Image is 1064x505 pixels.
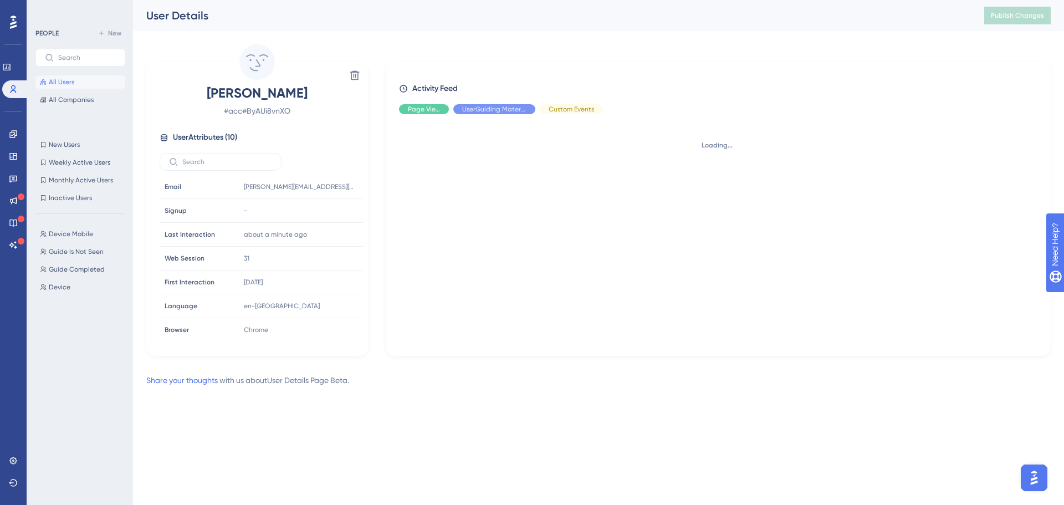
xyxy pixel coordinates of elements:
[26,3,69,16] span: Need Help?
[94,27,125,40] button: New
[165,302,197,310] span: Language
[984,7,1051,24] button: Publish Changes
[244,302,320,310] span: en-[GEOGRAPHIC_DATA]
[35,156,125,169] button: Weekly Active Users
[991,11,1044,20] span: Publish Changes
[244,325,268,334] span: Chrome
[35,245,132,258] button: Guide Is Not Seen
[165,254,204,263] span: Web Session
[462,105,526,114] span: UserGuiding Material
[165,325,189,334] span: Browser
[165,182,181,191] span: Email
[35,29,59,38] div: PEOPLE
[146,376,218,385] a: Share your thoughts
[244,254,249,263] span: 31
[49,265,105,274] span: Guide Completed
[160,84,355,102] span: [PERSON_NAME]
[58,54,116,62] input: Search
[244,182,355,191] span: [PERSON_NAME][EMAIL_ADDRESS][PERSON_NAME][DOMAIN_NAME]
[35,174,125,187] button: Monthly Active Users
[165,206,187,215] span: Signup
[549,105,594,114] span: Custom Events
[244,278,263,286] time: [DATE]
[173,131,237,144] span: User Attributes ( 10 )
[165,230,215,239] span: Last Interaction
[49,229,93,238] span: Device Mobile
[146,374,349,387] div: with us about User Details Page Beta .
[35,93,125,106] button: All Companies
[165,278,214,287] span: First Interaction
[182,158,272,166] input: Search
[146,8,956,23] div: User Details
[49,78,74,86] span: All Users
[35,138,125,151] button: New Users
[49,95,94,104] span: All Companies
[244,206,247,215] span: -
[108,29,121,38] span: New
[35,191,125,205] button: Inactive Users
[35,75,125,89] button: All Users
[1017,461,1051,494] iframe: UserGuiding AI Assistant Launcher
[160,104,355,118] span: # acc#ByAUi8vnXO
[49,158,110,167] span: Weekly Active Users
[49,176,113,185] span: Monthly Active Users
[35,263,132,276] button: Guide Completed
[49,283,70,292] span: Device
[399,141,1035,150] div: Loading...
[49,140,80,149] span: New Users
[412,82,458,95] span: Activity Feed
[35,227,132,241] button: Device Mobile
[49,193,92,202] span: Inactive Users
[49,247,104,256] span: Guide Is Not Seen
[408,105,440,114] span: Page View
[244,231,307,238] time: about a minute ago
[35,280,132,294] button: Device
